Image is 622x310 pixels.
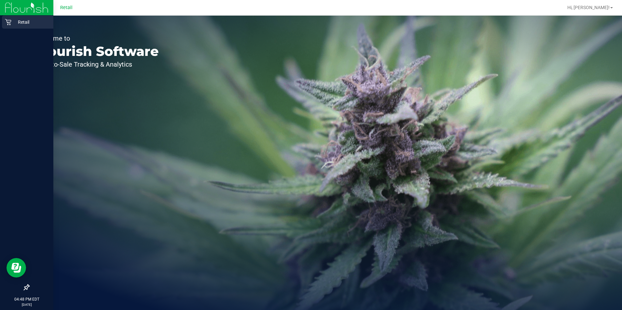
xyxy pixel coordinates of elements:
p: [DATE] [3,302,50,307]
p: Welcome to [35,35,159,42]
p: Seed-to-Sale Tracking & Analytics [35,61,159,68]
inline-svg: Retail [5,19,11,25]
span: Retail [60,5,73,10]
iframe: Resource center [7,258,26,278]
p: Flourish Software [35,45,159,58]
span: Hi, [PERSON_NAME]! [567,5,610,10]
p: Retail [11,18,50,26]
p: 04:48 PM EDT [3,296,50,302]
